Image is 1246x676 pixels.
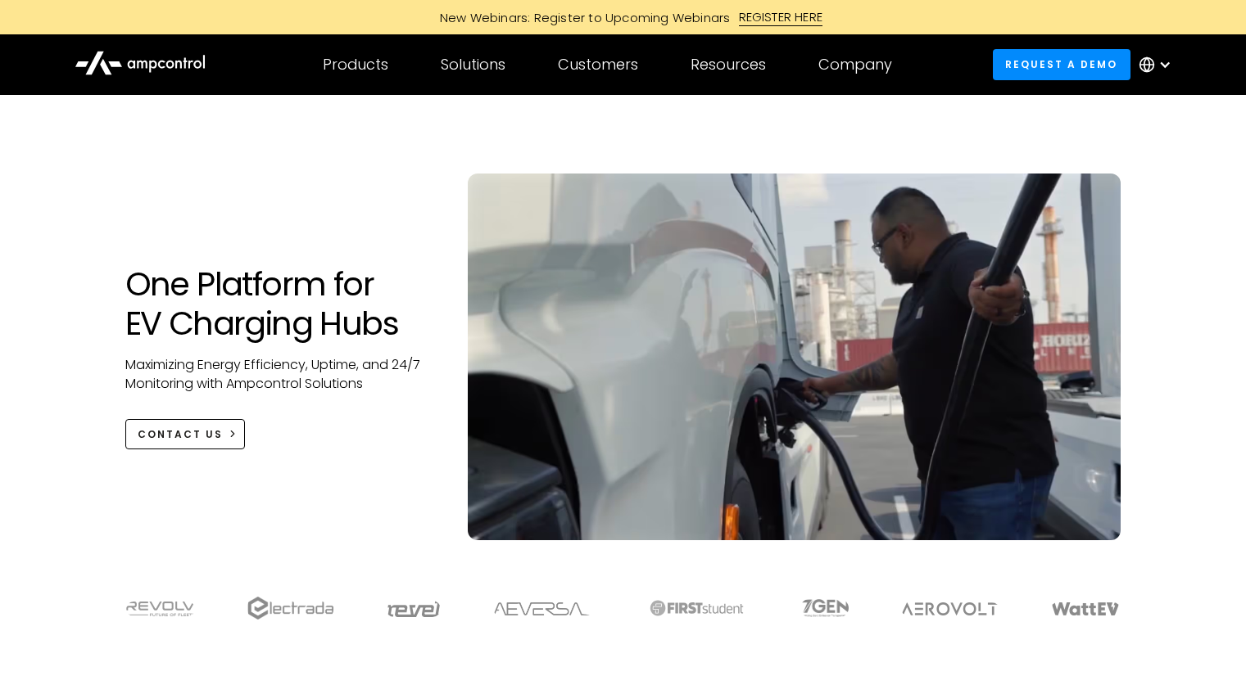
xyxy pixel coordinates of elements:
[138,427,223,442] div: CONTACT US
[691,56,766,74] div: Resources
[323,56,388,74] div: Products
[993,49,1130,79] a: Request a demo
[739,8,823,26] div: REGISTER HERE
[424,9,739,26] div: New Webinars: Register to Upcoming Webinars
[901,602,999,615] img: Aerovolt Logo
[125,419,246,449] a: CONTACT US
[1051,602,1120,615] img: WattEV logo
[558,56,638,74] div: Customers
[247,597,333,620] img: electrada logo
[441,56,505,74] div: Solutions
[255,8,992,26] a: New Webinars: Register to Upcoming WebinarsREGISTER HERE
[818,56,892,74] div: Company
[125,264,436,343] h1: One Platform for EV Charging Hubs
[125,356,436,393] p: Maximizing Energy Efficiency, Uptime, and 24/7 Monitoring with Ampcontrol Solutions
